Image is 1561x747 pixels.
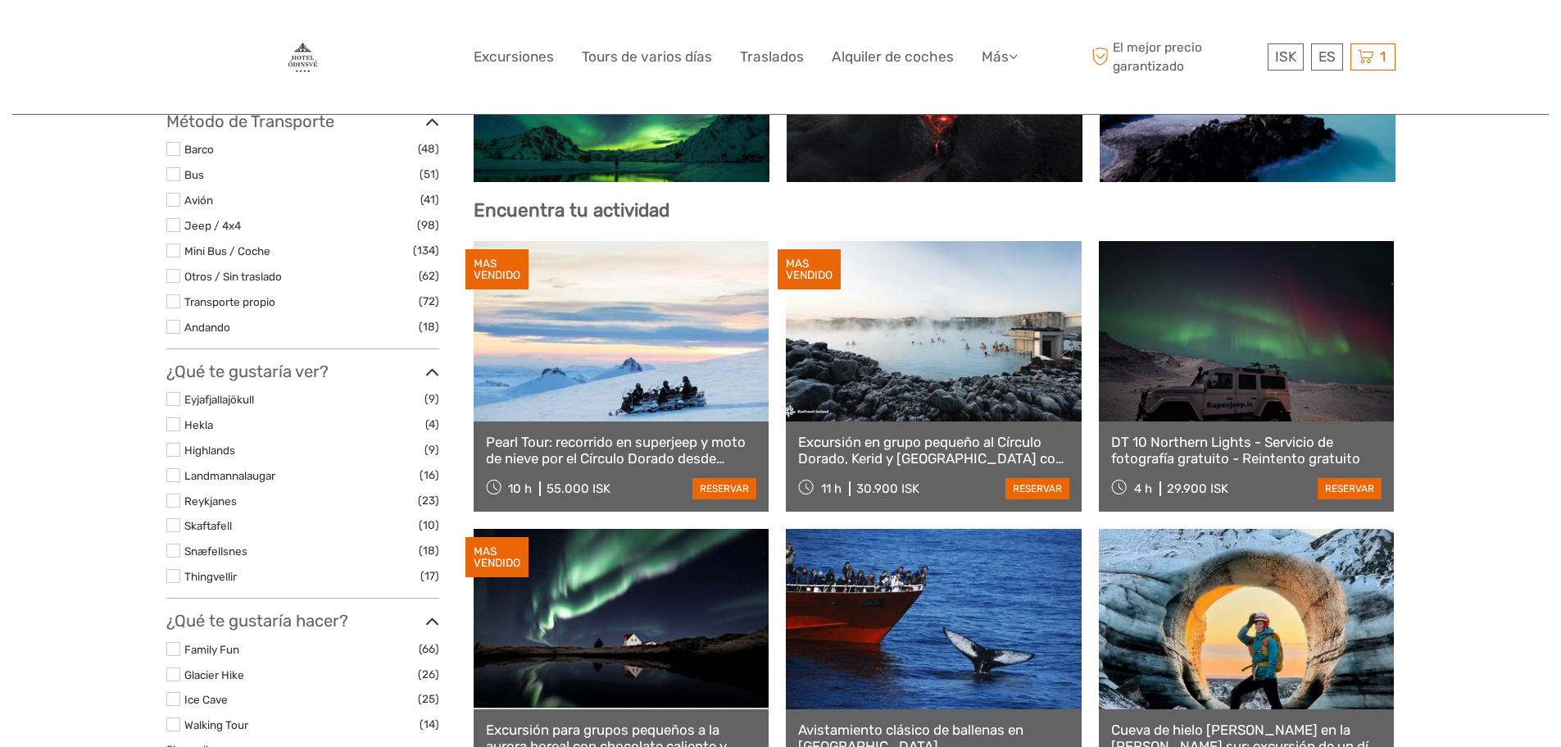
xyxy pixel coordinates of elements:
[420,567,439,585] span: (17)
[508,481,532,496] span: 10 h
[856,481,919,496] div: 30.900 ISK
[420,165,439,184] span: (51)
[184,519,232,532] a: Skaftafell
[424,440,439,459] span: (9)
[419,292,439,311] span: (72)
[1088,39,1264,75] span: El mejor precio garantizado
[184,544,247,558] a: Snæfellsnes
[1111,434,1382,467] a: DT 10 Northern Lights - Servicio de fotografía gratuito - Reintento gratuito
[184,270,282,283] a: Otros / Sin traslado
[778,249,841,290] div: MAS VENDIDO
[798,434,1069,467] a: Excursión en grupo pequeño al Círculo Dorado, Kerid y [GEOGRAPHIC_DATA] con entrada
[188,25,208,45] button: Open LiveChat chat widget
[465,537,529,578] div: MAS VENDIDO
[1167,481,1228,496] div: 29.900 ISK
[1377,48,1388,65] span: 1
[184,494,237,508] a: Reykjanes
[420,715,439,734] span: (14)
[420,466,439,485] span: (16)
[419,317,439,336] span: (18)
[166,112,439,131] h3: Método de Transporte
[419,640,439,658] span: (66)
[474,45,554,69] a: Excursiones
[1134,481,1152,496] span: 4 h
[417,216,439,235] span: (98)
[184,143,214,156] a: Barco
[184,194,213,207] a: Avión
[420,190,439,209] span: (41)
[184,693,228,706] a: Ice Cave
[418,139,439,158] span: (48)
[1311,43,1343,71] div: ES
[982,45,1018,69] a: Más
[582,45,712,69] a: Tours de varios días
[425,415,439,434] span: (4)
[1005,478,1069,499] a: reservar
[184,418,213,431] a: Hekla
[486,434,757,467] a: Pearl Tour: recorrido en superjeep y moto de nieve por el Círculo Dorado desde [GEOGRAPHIC_DATA]
[1275,48,1296,65] span: ISK
[418,491,439,510] span: (23)
[740,45,804,69] a: Traslados
[166,362,439,381] h3: ¿Qué te gustaría ver?
[184,393,254,406] a: Eyjafjallajökull
[184,643,239,656] a: Family Fun
[413,241,439,260] span: (134)
[184,668,244,681] a: Glacier Hike
[184,219,241,232] a: Jeep / 4x4
[184,295,275,308] a: Transporte propio
[1318,478,1382,499] a: reservar
[465,249,529,290] div: MAS VENDIDO
[184,244,270,257] a: Mini Bus / Coche
[418,665,439,684] span: (26)
[419,541,439,560] span: (18)
[23,29,185,42] p: We're away right now. Please check back later!
[184,570,237,583] a: Thingvellir
[184,321,230,334] a: Andando
[284,39,321,75] img: 87-17f89c9f-0478-4bb1-90ba-688bff3adf49_logo_big.jpg
[184,168,204,181] a: Bus
[424,389,439,408] span: (9)
[474,199,669,221] b: Encuentra tu actividad
[184,444,235,457] a: Highlands
[547,481,610,496] div: 55.000 ISK
[419,266,439,285] span: (62)
[184,469,275,482] a: Landmannalaugar
[166,611,439,631] h3: ¿Qué te gustaría hacer?
[832,45,954,69] a: Alquiler de coches
[184,718,248,731] a: Walking Tour
[419,516,439,535] span: (10)
[418,690,439,708] span: (25)
[821,481,842,496] span: 11 h
[692,478,756,499] a: reservar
